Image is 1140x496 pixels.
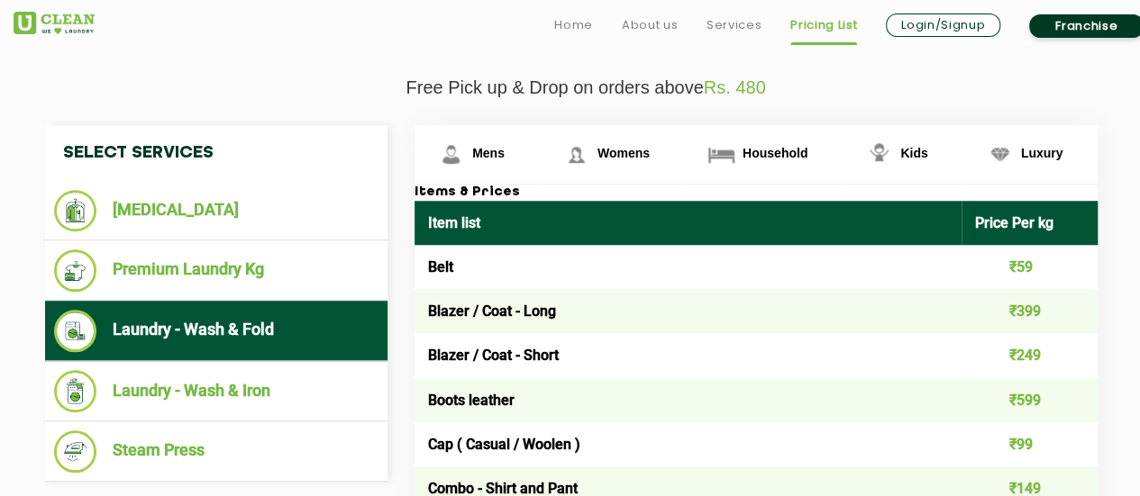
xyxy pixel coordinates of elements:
a: Pricing List [790,14,857,36]
img: UClean Laundry and Dry Cleaning [14,12,95,34]
img: Luxury [984,139,1016,170]
img: Steam Press [54,430,96,473]
img: Premium Laundry Kg [54,249,96,292]
td: Boots leather [415,378,962,422]
span: Mens [472,146,505,160]
td: ₹99 [962,422,1099,466]
img: Household [706,139,737,170]
span: Womens [597,146,650,160]
span: Household [743,146,807,160]
td: ₹59 [962,245,1099,289]
img: Womens [561,139,592,170]
span: Rs. 480 [704,77,766,97]
td: Blazer / Coat - Short [415,333,962,377]
td: ₹399 [962,289,1099,333]
li: Laundry - Wash & Fold [54,310,378,352]
td: Blazer / Coat - Long [415,289,962,333]
img: Laundry - Wash & Iron [54,370,96,412]
td: ₹249 [962,333,1099,377]
a: Home [554,14,593,36]
li: Steam Press [54,430,378,473]
td: ₹599 [962,378,1099,422]
li: [MEDICAL_DATA] [54,190,378,231]
span: Kids [900,146,927,160]
h4: Select Services [45,125,388,181]
th: Item list [415,201,962,245]
th: Price Per kg [962,201,1099,245]
img: Kids [863,139,895,170]
img: Dry Cleaning [54,190,96,231]
a: Services [707,14,762,36]
li: Premium Laundry Kg [54,249,378,292]
h3: Items & Prices [415,185,1098,201]
span: Luxury [1021,146,1063,160]
a: Login/Signup [886,14,1000,37]
img: Laundry - Wash & Fold [54,310,96,352]
td: Belt [415,245,962,289]
a: About us [622,14,678,36]
li: Laundry - Wash & Iron [54,370,378,412]
td: Cap ( Casual / Woolen ) [415,422,962,466]
img: Mens [435,139,467,170]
